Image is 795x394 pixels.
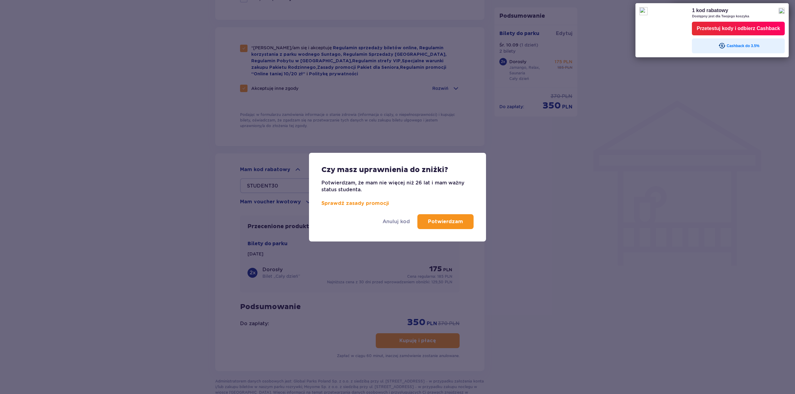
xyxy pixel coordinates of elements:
[321,201,389,206] a: Sprawdź zasady promocji
[321,179,474,207] p: Potwierdzam, że mam nie więcej niż 26 lat i mam ważny status studenta.
[428,218,463,225] p: Potwierdzam
[383,218,410,225] a: Anuluj kod
[417,214,474,229] button: Potwierdzam
[321,165,448,175] p: Czy masz uprawnienia do zniżki?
